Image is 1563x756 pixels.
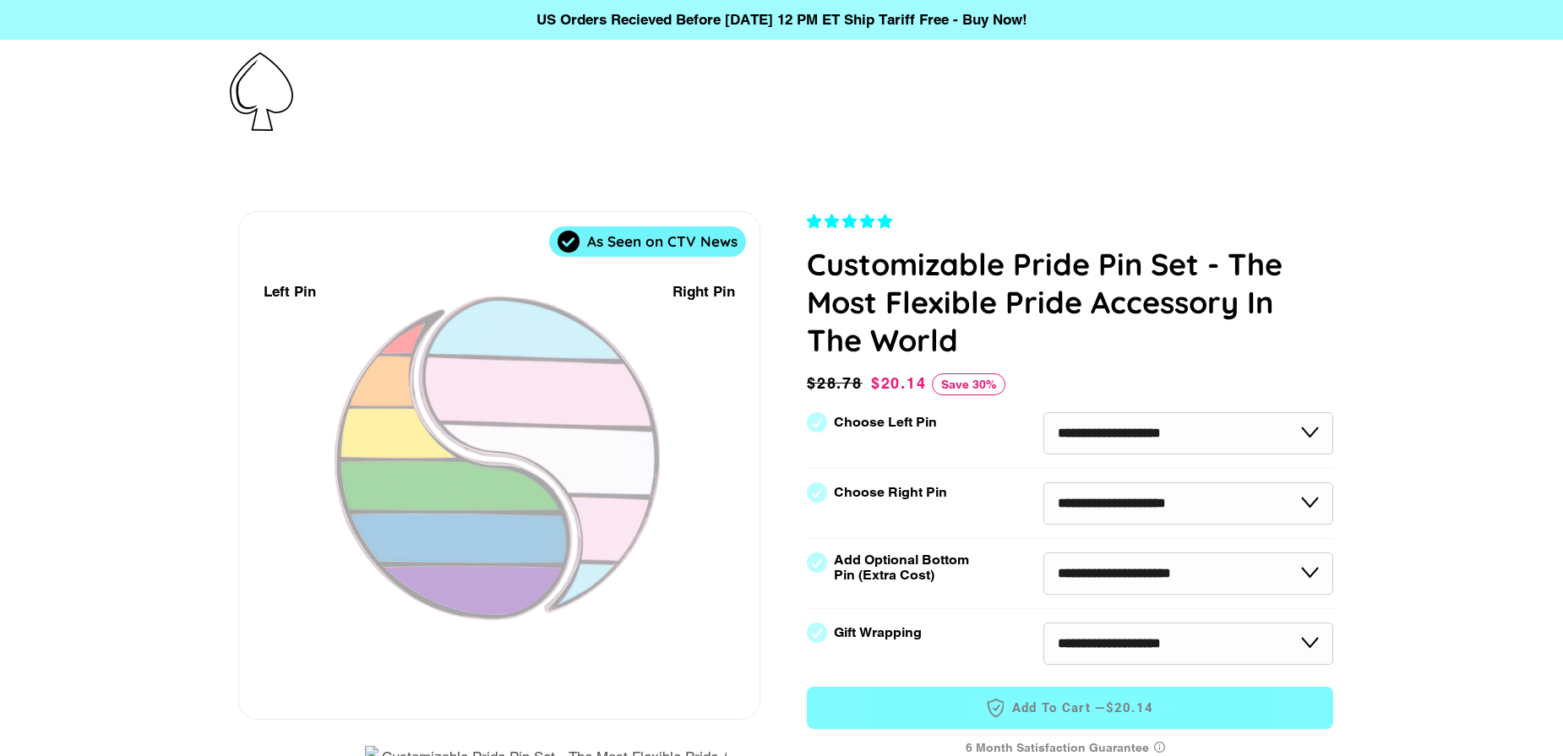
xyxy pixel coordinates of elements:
button: Add to Cart —$20.14 [807,687,1333,729]
label: Add Optional Bottom Pin (Extra Cost) [834,552,976,583]
span: Save 30% [932,373,1005,395]
span: $20.14 [1106,699,1154,717]
label: Gift Wrapping [834,625,922,640]
span: 4.83 stars [807,213,896,230]
label: Choose Left Pin [834,415,937,430]
label: Choose Right Pin [834,485,947,500]
h1: Customizable Pride Pin Set - The Most Flexible Pride Accessory In The World [807,245,1333,359]
span: Add to Cart — [832,697,1308,719]
div: Right Pin [673,280,735,303]
span: $28.78 [807,372,867,395]
img: Pin-Ace [230,52,293,131]
span: $20.14 [871,374,927,392]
